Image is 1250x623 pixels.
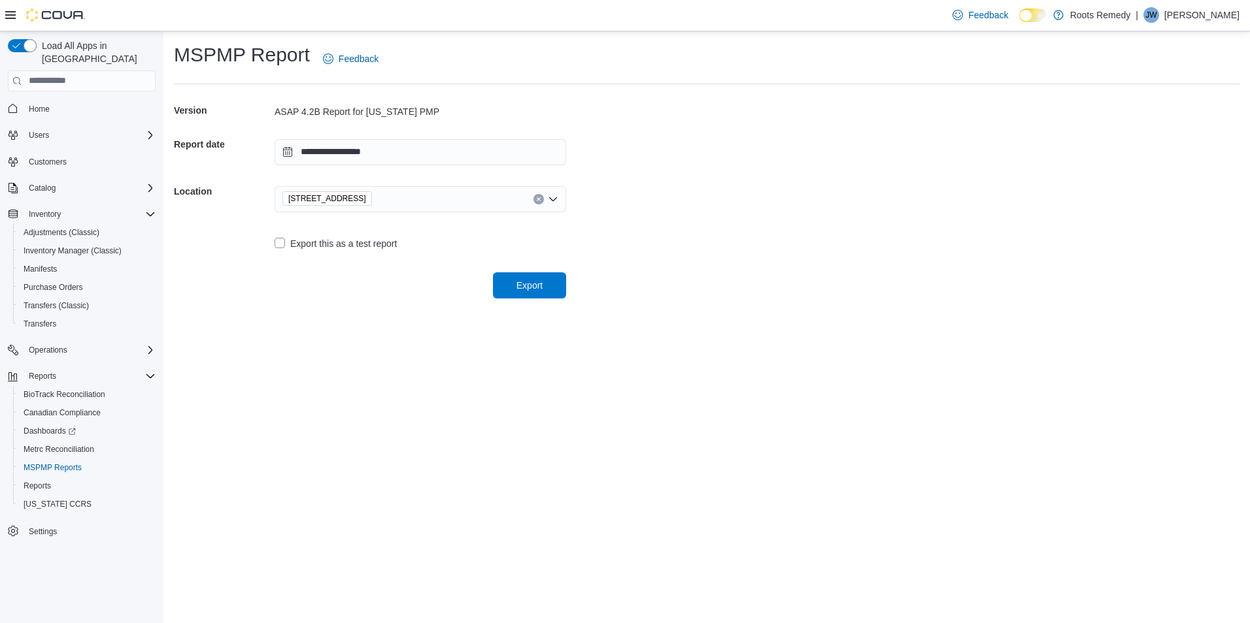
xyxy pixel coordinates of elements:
[18,478,156,494] span: Reports
[377,191,379,207] input: Accessible screen reader label
[13,242,161,260] button: Inventory Manager (Classic)
[493,272,566,298] button: Export
[533,194,544,204] button: Clear input
[18,387,156,402] span: BioTrack Reconciliation
[13,315,161,333] button: Transfers
[18,316,156,332] span: Transfers
[13,385,161,404] button: BioTrack Reconciliation
[24,368,61,384] button: Reports
[3,99,161,118] button: Home
[24,499,92,509] span: [US_STATE] CCRS
[24,481,51,491] span: Reports
[18,460,87,475] a: MSPMP Reports
[24,127,54,143] button: Users
[18,460,156,475] span: MSPMP Reports
[24,206,66,222] button: Inventory
[13,477,161,495] button: Reports
[24,227,99,238] span: Adjustments (Classic)
[174,42,310,68] h1: MSPMP Report
[275,139,566,165] input: Press the down key to open a popover containing a calendar.
[1164,7,1240,23] p: [PERSON_NAME]
[3,179,161,197] button: Catalog
[24,127,156,143] span: Users
[174,178,272,204] h5: Location
[24,180,156,196] span: Catalog
[24,101,156,117] span: Home
[318,46,384,72] a: Feedback
[24,319,56,329] span: Transfers
[13,495,161,513] button: [US_STATE] CCRS
[24,462,82,473] span: MSPMP Reports
[18,243,127,259] a: Inventory Manager (Classic)
[1019,8,1047,22] input: Dark Mode
[174,131,272,157] h5: Report date
[18,261,62,277] a: Manifests
[18,478,56,494] a: Reports
[18,387,110,402] a: BioTrack Reconciliation
[3,367,161,385] button: Reports
[24,154,72,170] a: Customers
[18,316,61,332] a: Transfers
[18,280,88,295] a: Purchase Orders
[339,52,379,65] span: Feedback
[288,192,366,205] span: [STREET_ADDRESS]
[174,97,272,123] h5: Version
[3,152,161,171] button: Customers
[24,153,156,170] span: Customers
[24,206,156,222] span: Inventory
[1145,7,1157,23] span: JW
[24,246,122,256] span: Inventory Manager (Classic)
[18,225,156,240] span: Adjustments (Classic)
[8,94,156,575] nav: Complex example
[24,426,76,436] span: Dashboards
[947,2,1013,28] a: Feedback
[13,404,161,422] button: Canadian Compliance
[13,296,161,315] button: Transfers (Classic)
[18,243,156,259] span: Inventory Manager (Classic)
[24,522,156,539] span: Settings
[18,423,81,439] a: Dashboards
[24,342,156,358] span: Operations
[282,191,372,206] span: 4300 N State St
[29,209,61,219] span: Inventory
[24,444,94,455] span: Metrc Reconciliation
[18,441,156,457] span: Metrc Reconciliation
[24,368,156,384] span: Reports
[18,423,156,439] span: Dashboards
[968,8,1008,22] span: Feedback
[1143,7,1159,23] div: John Walker
[29,157,67,167] span: Customers
[24,342,73,358] button: Operations
[24,264,57,274] span: Manifests
[18,298,156,313] span: Transfers (Classic)
[18,298,94,313] a: Transfers (Classic)
[37,39,156,65] span: Load All Apps in [GEOGRAPHIC_DATA]
[548,194,558,204] button: Open list of options
[26,8,85,22] img: Cova
[29,345,67,355] span: Operations
[3,521,161,540] button: Settings
[1019,22,1020,23] span: Dark Mode
[29,183,56,193] span: Catalog
[13,458,161,477] button: MSPMP Reports
[29,130,49,140] span: Users
[24,101,55,117] a: Home
[29,104,50,114] span: Home
[3,126,161,144] button: Users
[24,407,101,418] span: Canadian Compliance
[24,282,83,293] span: Purchase Orders
[18,225,105,240] a: Adjustments (Classic)
[18,280,156,295] span: Purchase Orders
[24,389,105,400] span: BioTrack Reconciliation
[18,496,97,512] a: [US_STATE] CCRS
[18,441,99,457] a: Metrc Reconciliation
[29,371,56,381] span: Reports
[24,180,61,196] button: Catalog
[516,279,543,292] span: Export
[3,341,161,359] button: Operations
[13,223,161,242] button: Adjustments (Classic)
[13,440,161,458] button: Metrc Reconciliation
[18,405,156,421] span: Canadian Compliance
[13,260,161,278] button: Manifests
[13,278,161,296] button: Purchase Orders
